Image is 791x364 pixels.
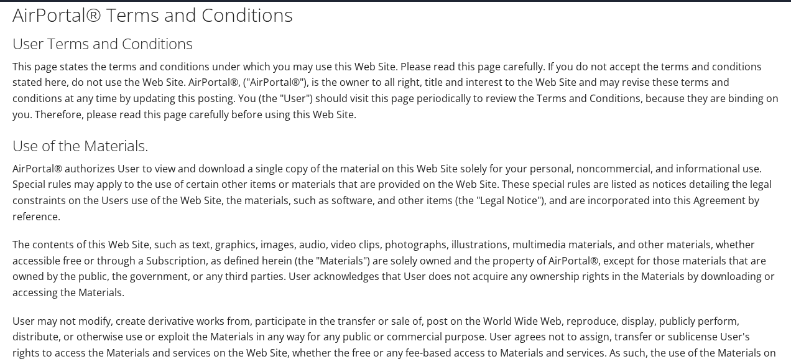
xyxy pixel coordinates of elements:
p: AirPortal® authorizes User to view and download a single copy of the material on this Web Site so... [12,161,779,225]
h2: Use of the Materials. [12,135,779,156]
p: The contents of this Web Site, such as text, graphics, images, audio, video clips, photographs, i... [12,237,779,301]
h2: User Terms and Conditions [12,33,779,54]
p: This page states the terms and conditions under which you may use this Web Site. Please read this... [12,59,779,123]
h1: AirPortal® Terms and Conditions [12,2,779,28]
